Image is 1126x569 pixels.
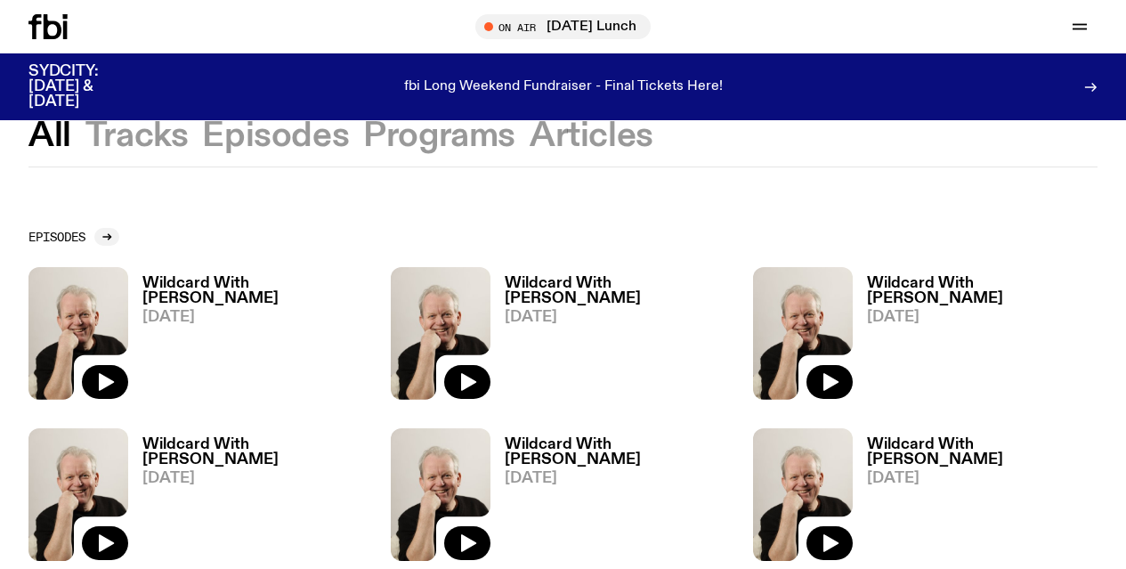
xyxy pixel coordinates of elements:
a: Wildcard With [PERSON_NAME][DATE] [128,276,373,400]
span: [DATE] [505,471,735,486]
button: All [28,120,71,152]
h3: Wildcard With [PERSON_NAME] [505,276,735,306]
img: Stuart is smiling charmingly, wearing a black t-shirt against a stark white background. [753,267,853,400]
a: Wildcard With [PERSON_NAME][DATE] [853,437,1098,561]
h2: Episodes [28,230,85,243]
button: Tracks [85,120,189,152]
a: Wildcard With [PERSON_NAME][DATE] [490,276,735,400]
span: [DATE] [142,471,373,486]
img: Stuart is smiling charmingly, wearing a black t-shirt against a stark white background. [391,267,490,400]
img: Stuart is smiling charmingly, wearing a black t-shirt against a stark white background. [391,428,490,561]
button: Articles [530,120,653,152]
button: Episodes [202,120,349,152]
a: Wildcard With [PERSON_NAME][DATE] [128,437,373,561]
span: [DATE] [505,310,735,325]
h3: Wildcard With [PERSON_NAME] [505,437,735,467]
span: [DATE] [142,310,373,325]
h3: Wildcard With [PERSON_NAME] [142,276,373,306]
img: Stuart is smiling charmingly, wearing a black t-shirt against a stark white background. [753,428,853,561]
span: [DATE] [867,471,1098,486]
h3: Wildcard With [PERSON_NAME] [142,437,373,467]
span: [DATE] [867,310,1098,325]
a: Wildcard With [PERSON_NAME][DATE] [490,437,735,561]
p: fbi Long Weekend Fundraiser - Final Tickets Here! [404,79,723,95]
h3: Wildcard With [PERSON_NAME] [867,276,1098,306]
img: Stuart is smiling charmingly, wearing a black t-shirt against a stark white background. [28,428,128,561]
button: On Air[DATE] Lunch [475,14,651,39]
img: Stuart is smiling charmingly, wearing a black t-shirt against a stark white background. [28,267,128,400]
a: Episodes [28,228,119,246]
a: Wildcard With [PERSON_NAME][DATE] [853,276,1098,400]
h3: SYDCITY: [DATE] & [DATE] [28,64,142,110]
h3: Wildcard With [PERSON_NAME] [867,437,1098,467]
button: Programs [363,120,515,152]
